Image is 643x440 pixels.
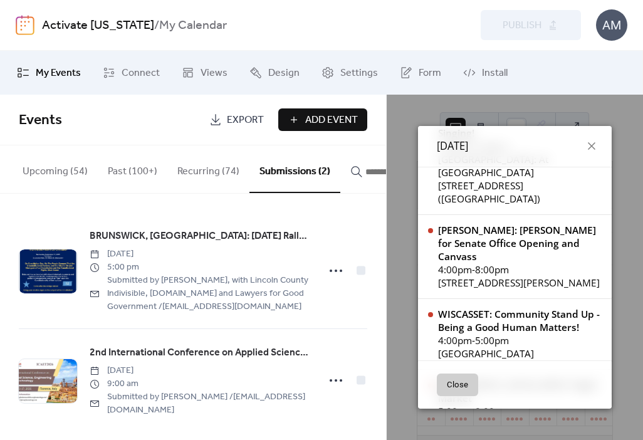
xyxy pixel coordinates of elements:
button: Upcoming (54) [13,145,98,192]
a: Settings [312,56,387,90]
span: Settings [340,66,378,81]
span: 9:00 am [90,377,310,390]
span: Add Event [305,113,358,128]
span: 5:00pm [475,334,509,347]
span: - [472,334,475,347]
div: [STREET_ADDRESS][PERSON_NAME] [438,276,602,290]
span: - [472,263,475,276]
a: Design [240,56,309,90]
button: Close [437,374,478,396]
a: 2nd International Conference on Applied Science, Engineering and Technology [90,345,310,361]
b: / [154,14,159,38]
span: [DATE] [90,248,310,261]
a: Install [454,56,517,90]
button: Recurring (74) [167,145,249,192]
img: logo [16,15,34,35]
span: 4:00pm [438,334,472,347]
span: BRUNSWICK, [GEOGRAPHIC_DATA]: [DATE] Rally to Defend and Preserve Our Constitution [90,229,310,244]
a: Activate [US_STATE] [42,14,154,38]
span: [DATE] [437,139,468,154]
span: 5:00 pm [90,261,310,274]
span: [DATE] [90,364,310,377]
div: [GEOGRAPHIC_DATA]: At [GEOGRAPHIC_DATA] [STREET_ADDRESS] ([GEOGRAPHIC_DATA]) [438,153,602,206]
span: Events [19,107,62,134]
span: Design [268,66,300,81]
span: My Events [36,66,81,81]
span: Export [227,113,264,128]
div: [PERSON_NAME]: [PERSON_NAME] for Senate Office Opening and Canvass [438,224,602,263]
div: [GEOGRAPHIC_DATA] [438,347,602,360]
a: Connect [93,56,169,90]
a: My Events [8,56,90,90]
a: Form [390,56,451,90]
button: Past (100+) [98,145,167,192]
span: Submitted by [PERSON_NAME], with Lincoln County Indivisible, [DOMAIN_NAME] and Lawyers for Good G... [90,274,310,313]
span: Install [482,66,508,81]
b: My Calendar [159,14,227,38]
a: Views [172,56,237,90]
span: Submitted by [PERSON_NAME] / [EMAIL_ADDRESS][DOMAIN_NAME] [90,390,310,417]
div: WISCASSET: Community Stand Up - Being a Good Human Matters! [438,308,602,334]
button: Submissions (2) [249,145,340,193]
span: 2nd International Conference on Applied Science, Engineering and Technology [90,345,310,360]
div: AM [596,9,627,41]
a: Export [200,108,273,131]
button: Add Event [278,108,367,131]
a: BRUNSWICK, [GEOGRAPHIC_DATA]: [DATE] Rally to Defend and Preserve Our Constitution [90,228,310,244]
span: 8:00pm [475,263,509,276]
span: Views [201,66,227,81]
span: Form [419,66,441,81]
span: Connect [122,66,160,81]
span: 4:00pm [438,263,472,276]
